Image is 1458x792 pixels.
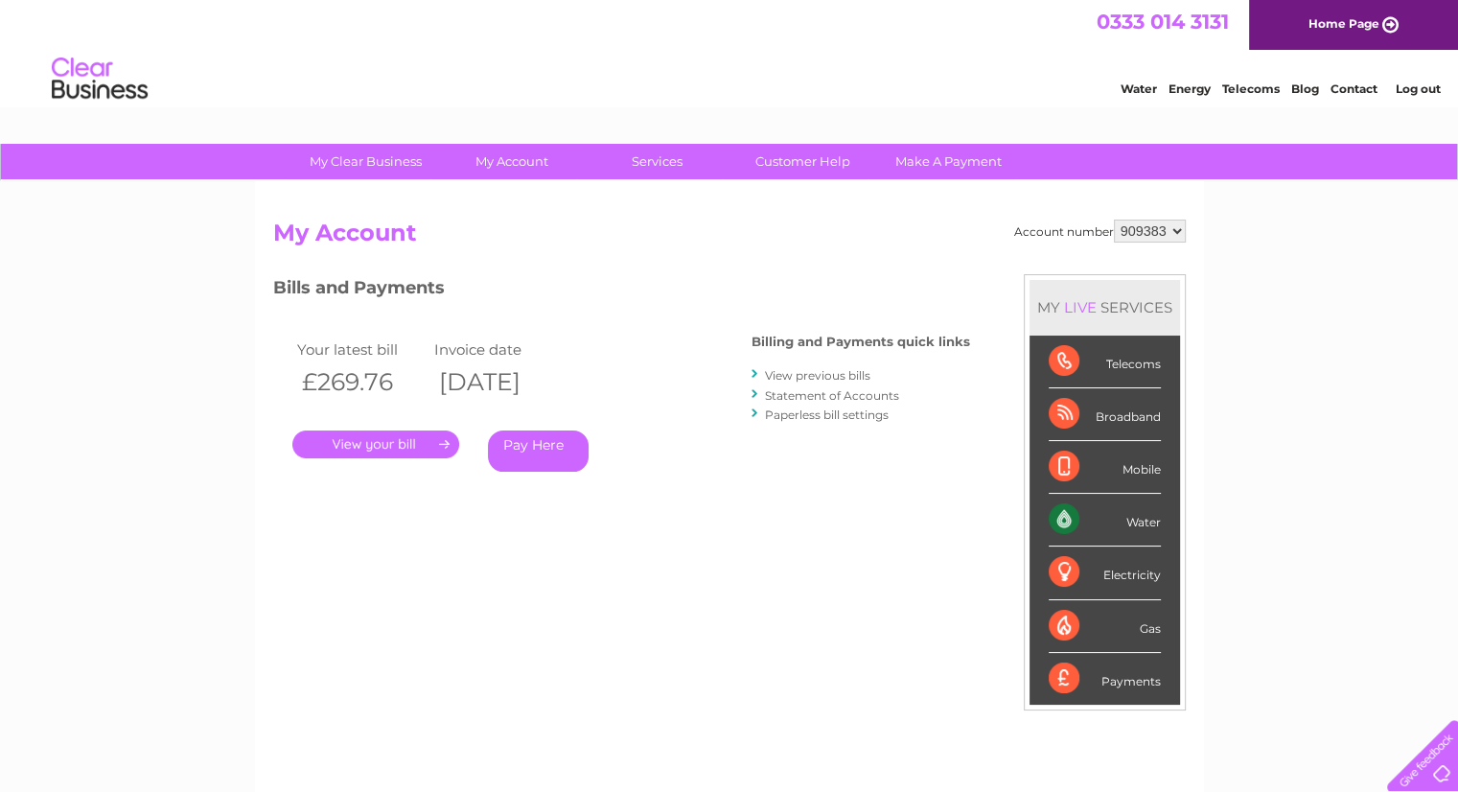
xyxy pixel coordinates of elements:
a: Telecoms [1222,82,1280,96]
div: Mobile [1049,441,1161,494]
div: Account number [1014,220,1186,243]
div: Electricity [1049,547,1161,599]
a: Water [1121,82,1157,96]
td: Invoice date [429,337,567,362]
div: Payments [1049,653,1161,705]
a: Services [578,144,736,179]
a: Paperless bill settings [765,408,889,422]
div: Telecoms [1049,336,1161,388]
h4: Billing and Payments quick links [752,335,970,349]
a: Customer Help [724,144,882,179]
td: Your latest bill [292,337,430,362]
a: Blog [1291,82,1319,96]
a: View previous bills [765,368,870,383]
a: Contact [1331,82,1377,96]
div: LIVE [1060,298,1100,316]
a: Log out [1395,82,1440,96]
a: Make A Payment [869,144,1028,179]
a: My Clear Business [287,144,445,179]
th: £269.76 [292,362,430,402]
img: logo.png [51,50,149,108]
a: Statement of Accounts [765,388,899,403]
th: [DATE] [429,362,567,402]
a: Pay Here [488,431,589,472]
a: 0333 014 3131 [1097,10,1229,34]
div: MY SERVICES [1030,280,1180,335]
h2: My Account [273,220,1186,256]
div: Clear Business is a trading name of Verastar Limited (registered in [GEOGRAPHIC_DATA] No. 3667643... [277,11,1183,93]
h3: Bills and Payments [273,274,970,308]
div: Broadband [1049,388,1161,441]
a: My Account [432,144,590,179]
a: Energy [1169,82,1211,96]
div: Gas [1049,600,1161,653]
div: Water [1049,494,1161,547]
a: . [292,431,459,458]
